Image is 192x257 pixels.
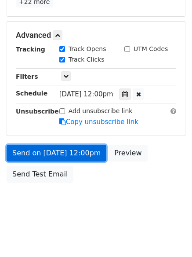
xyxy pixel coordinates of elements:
label: UTM Codes [134,44,168,54]
label: Add unsubscribe link [69,106,133,116]
iframe: Chat Widget [148,215,192,257]
strong: Filters [16,73,38,80]
a: Send Test Email [7,166,73,183]
strong: Unsubscribe [16,108,59,115]
strong: Schedule [16,90,47,97]
a: Send on [DATE] 12:00pm [7,145,106,162]
strong: Tracking [16,46,45,53]
a: Preview [109,145,147,162]
h5: Advanced [16,30,176,40]
label: Track Clicks [69,55,105,64]
span: [DATE] 12:00pm [59,90,113,98]
label: Track Opens [69,44,106,54]
a: Copy unsubscribe link [59,118,138,126]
